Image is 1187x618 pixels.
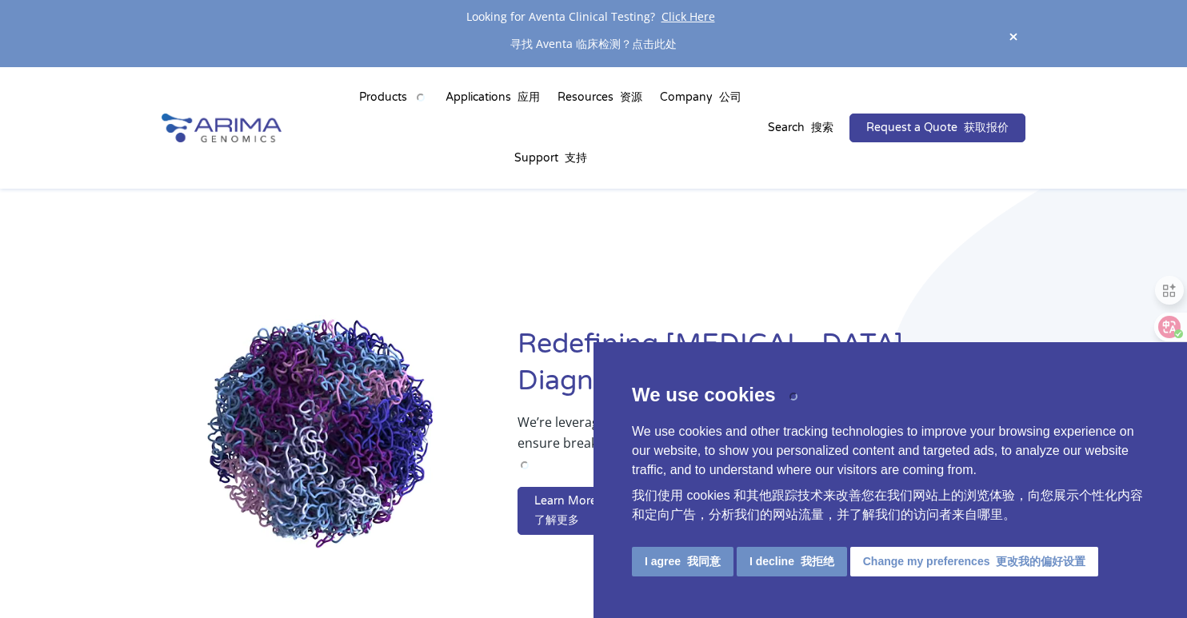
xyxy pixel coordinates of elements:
[518,487,620,535] a: Learn More 了解更多
[655,9,721,24] a: Click Here
[632,422,1149,531] p: We use cookies and other tracking technologies to improve your browsing experience on our website...
[518,326,1025,412] h1: Redefining [MEDICAL_DATA] Diagnostics
[996,555,1085,568] font: 更改我的偏好设置
[162,6,1025,61] div: Looking for Aventa Clinical Testing?
[737,547,847,576] button: I decline 我拒绝
[534,513,579,527] font: 了解更多
[849,114,1025,142] a: Request a Quote 获取报价
[768,118,833,138] p: Search
[510,36,677,51] font: 寻找 Aventa 临床检测？点击此处
[811,121,833,134] font: 搜索
[632,488,1143,521] font: 我们使用 cookies 和其他跟踪技术来改善您在我们网站上的浏览体验，向您展示个性化内容和定向广告，分析我们的网站流量，并了解我们的访问者来自哪里。
[850,547,1099,576] button: Change my preferences 更改我的偏好设置
[687,555,721,568] font: 我同意
[801,555,834,568] font: 我拒绝
[632,547,733,576] button: I agree 我同意
[964,121,1009,134] font: 获取报价
[162,114,282,143] img: Arima-Genomics-logo
[518,412,961,487] p: We’re leveraging whole-genome sequence and structure information to ensure breakthrough therapies...
[632,381,1149,409] p: We use cookies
